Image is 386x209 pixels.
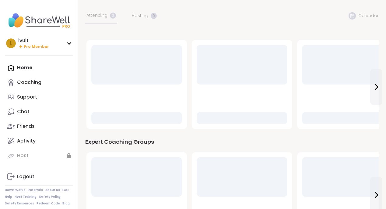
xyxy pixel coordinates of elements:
[5,75,73,90] a: Coaching
[28,188,43,192] a: Referrals
[62,188,69,192] a: FAQ
[17,138,36,144] div: Activity
[5,169,73,184] a: Logout
[17,94,37,100] div: Support
[5,104,73,119] a: Chat
[17,173,34,180] div: Logout
[5,119,73,134] a: Friends
[5,10,73,31] img: ShareWell Nav Logo
[10,39,12,47] span: l
[15,195,37,199] a: Host Training
[17,123,35,130] div: Friends
[5,134,73,148] a: Activity
[37,201,60,206] a: Redeem Code
[17,108,30,115] div: Chat
[45,188,60,192] a: About Us
[5,188,25,192] a: How It Works
[24,44,49,49] span: Pro Member
[17,152,29,159] div: Host
[85,138,379,146] div: Expert Coaching Groups
[17,79,41,86] div: Coaching
[18,37,49,44] div: lvult
[5,195,12,199] a: Help
[62,201,70,206] a: Blog
[5,148,73,163] a: Host
[5,90,73,104] a: Support
[5,201,34,206] a: Safety Resources
[39,195,61,199] a: Safety Policy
